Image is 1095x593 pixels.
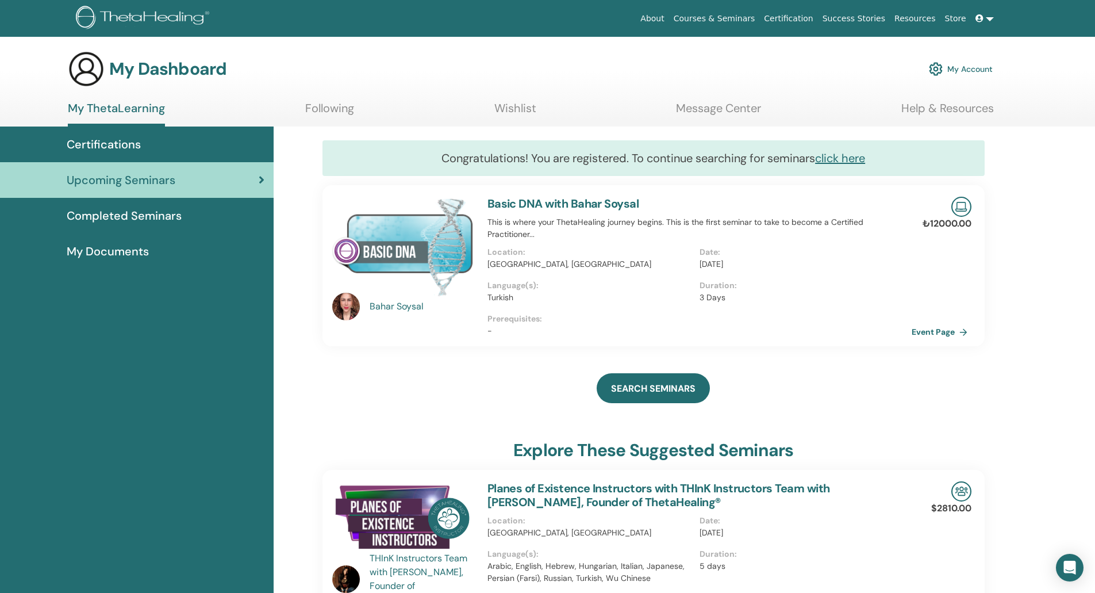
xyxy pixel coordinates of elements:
[700,515,905,527] p: Date :
[76,6,213,32] img: logo.png
[67,243,149,260] span: My Documents
[700,246,905,258] p: Date :
[487,527,693,539] p: [GEOGRAPHIC_DATA], [GEOGRAPHIC_DATA]
[332,481,474,555] img: Planes of Existence Instructors
[370,300,476,313] a: Bahar Soysal
[109,59,226,79] h3: My Dashboard
[332,293,360,320] img: default.jpg
[332,565,360,593] img: default.jpg
[513,440,793,461] h3: explore these suggested seminars
[487,481,830,510] a: Planes of Existence Instructors with THInK Instructors Team with [PERSON_NAME], Founder of ThetaH...
[890,8,940,29] a: Resources
[494,101,536,124] a: Wishlist
[487,246,693,258] p: Location :
[923,217,971,231] p: ₺12000.00
[67,136,141,153] span: Certifications
[700,292,905,304] p: 3 Days
[67,171,175,189] span: Upcoming Seminars
[636,8,668,29] a: About
[951,197,971,217] img: Live Online Seminar
[487,292,693,304] p: Turkish
[68,51,105,87] img: generic-user-icon.jpg
[700,258,905,270] p: [DATE]
[67,207,182,224] span: Completed Seminars
[929,59,943,79] img: cog.svg
[815,151,865,166] a: click here
[912,323,972,341] a: Event Page
[669,8,760,29] a: Courses & Seminars
[1056,554,1084,581] div: Open Intercom Messenger
[487,548,693,560] p: Language(s) :
[951,481,971,502] img: In-Person Seminar
[487,515,693,527] p: Location :
[322,140,985,176] div: Congratulations! You are registered. To continue searching for seminars
[487,196,639,211] a: Basic DNA with Bahar Soysal
[700,560,905,572] p: 5 days
[597,373,710,403] a: SEARCH SEMINARS
[332,197,474,296] img: Basic DNA
[676,101,761,124] a: Message Center
[68,101,165,127] a: My ThetaLearning
[487,258,693,270] p: [GEOGRAPHIC_DATA], [GEOGRAPHIC_DATA]
[487,313,912,325] p: Prerequisites :
[487,325,912,337] p: -
[700,527,905,539] p: [DATE]
[487,216,912,240] p: This is where your ThetaHealing journey begins. This is the first seminar to take to become a Cer...
[929,56,993,82] a: My Account
[759,8,817,29] a: Certification
[305,101,354,124] a: Following
[487,560,693,584] p: Arabic, English, Hebrew, Hungarian, Italian, Japanese, Persian (Farsi), Russian, Turkish, Wu Chinese
[611,382,696,395] span: SEARCH SEMINARS
[931,502,971,515] p: $2810.00
[901,101,994,124] a: Help & Resources
[940,8,971,29] a: Store
[700,548,905,560] p: Duration :
[487,280,693,292] p: Language(s) :
[700,280,905,292] p: Duration :
[818,8,890,29] a: Success Stories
